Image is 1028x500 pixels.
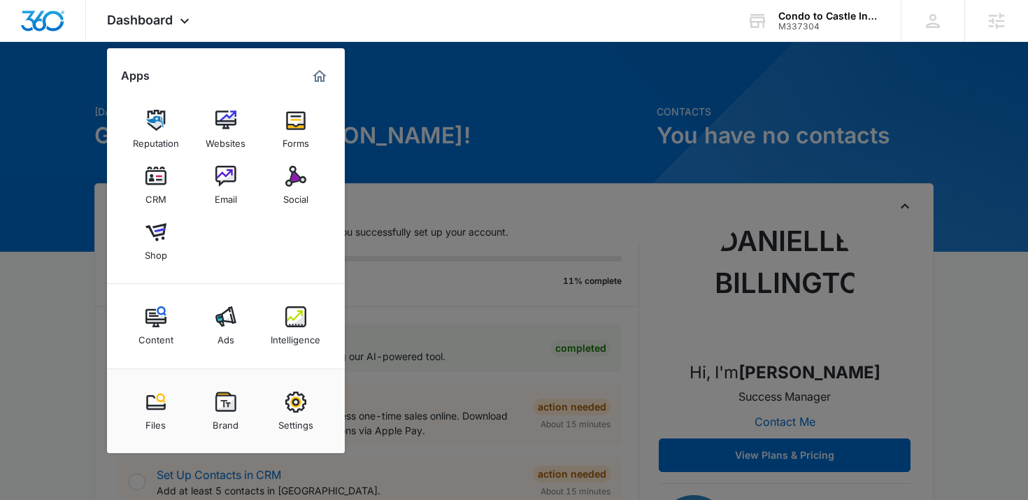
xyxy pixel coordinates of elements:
div: Files [145,413,166,431]
a: Files [129,385,183,438]
a: Brand [199,385,252,438]
div: CRM [145,187,166,205]
a: Shop [129,215,183,268]
a: Social [269,159,322,212]
div: Email [215,187,237,205]
a: Settings [269,385,322,438]
a: Reputation [129,103,183,156]
div: account name [778,10,880,22]
div: Reputation [133,131,179,149]
div: Settings [278,413,313,431]
a: Forms [269,103,322,156]
span: Dashboard [107,13,173,27]
a: Content [129,299,183,352]
a: Ads [199,299,252,352]
div: Websites [206,131,245,149]
a: Intelligence [269,299,322,352]
div: Forms [283,131,309,149]
div: Intelligence [271,327,320,345]
a: Websites [199,103,252,156]
a: Email [199,159,252,212]
div: Brand [213,413,238,431]
div: Social [283,187,308,205]
div: Content [138,327,173,345]
div: account id [778,22,880,31]
a: Marketing 360® Dashboard [308,65,331,87]
div: Shop [145,243,167,261]
div: Ads [217,327,234,345]
h2: Apps [121,69,150,83]
a: CRM [129,159,183,212]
